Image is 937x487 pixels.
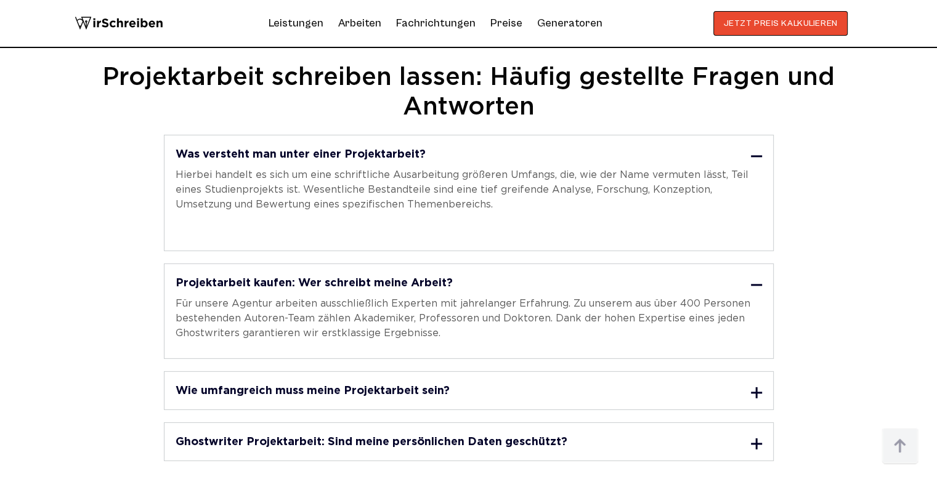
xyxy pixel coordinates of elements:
h2: Projektarbeit schreiben lassen: Häufig gestellte Fragen und Antworten [84,63,853,123]
img: logo wirschreiben [75,11,163,36]
h3: Ghostwriter Projektarbeit: Sind meine persönlichen Daten geschützt? [176,437,567,448]
h3: Wie umfangreich muss meine Projektarbeit sein? [176,385,450,396]
img: button top [882,428,919,465]
h3: Was versteht man unter einer Projektarbeit? [176,149,426,160]
a: Arbeiten [338,14,381,33]
a: Generatoren [537,14,602,33]
p: Hierbei handelt es sich um eine schriftliche Ausarbeitung größeren Umfangs, die, wie der Name ver... [176,168,756,212]
a: Leistungen [269,14,323,33]
a: Preise [490,17,522,30]
h3: Projektarbeit kaufen: Wer schreibt meine Arbeit? [176,278,453,289]
a: Fachrichtungen [396,14,476,33]
p: Für unsere Agentur arbeiten ausschließlich Experten mit jahrelanger Erfahrung. Zu unserem aus übe... [176,297,756,341]
button: JETZT PREIS KALKULIEREN [713,11,848,36]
